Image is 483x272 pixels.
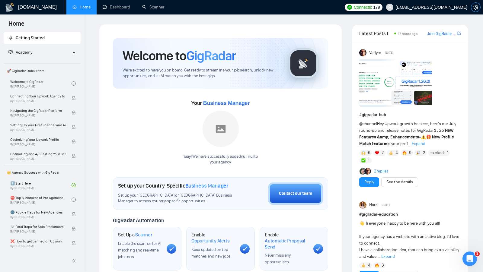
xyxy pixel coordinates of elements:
[142,5,165,10] a: searchScanner
[386,179,413,185] a: See the details
[10,114,66,117] span: By [PERSON_NAME]
[8,36,13,40] span: rocket
[10,157,66,161] span: By [PERSON_NAME]
[412,141,425,146] span: Expand
[361,151,366,155] img: 🙌
[203,111,239,147] img: placeholder.png
[382,202,390,208] span: [DATE]
[123,68,279,79] span: We're excited to have you on board. Get ready to streamline your job search, unlock new opportuni...
[368,150,370,156] span: 6
[359,201,366,209] img: Nara
[203,100,250,106] span: Business Manager
[462,251,477,266] iframe: Intercom live chat
[447,150,448,156] span: 1
[16,35,45,40] span: Getting Started
[398,32,418,36] span: 17 hours ago
[16,50,32,55] span: Academy
[10,224,66,230] span: ☠️ Fatal Traps for Solo Freelancers
[359,112,461,118] h1: # gigradar-hub
[434,128,444,133] code: 1.26
[118,232,152,238] h1: Set Up a
[279,190,312,197] div: Contact our team
[471,5,481,10] a: setting
[389,151,393,155] img: 👍
[388,5,392,9] span: user
[359,221,364,226] span: 👋
[10,209,66,215] span: 🌚 Rookie Traps for New Agencies
[416,151,421,155] img: 🎉
[382,150,384,156] span: 7
[10,93,66,99] span: Connecting Your Upwork Agency to GigRadar
[409,150,411,156] span: 9
[359,30,392,37] span: Latest Posts from the GigRadar Community
[72,226,76,231] span: lock
[4,19,29,32] span: Home
[191,247,232,259] span: Keep updated on top matches and new jobs.
[191,232,235,244] h1: Enable
[191,238,230,244] span: Opportunity Alerts
[359,177,379,187] button: Reply
[457,31,461,36] span: export
[402,151,407,155] img: 🔥
[359,221,459,259] span: Hi everyone, happy to be here with you all! If your agency has a website with an active blog, I’d...
[385,50,393,55] span: [DATE]
[72,81,76,86] span: check-circle
[265,238,309,250] span: Automatic Proposal Send
[288,48,318,78] img: gigradar-logo.png
[72,241,76,245] span: lock
[103,5,130,10] a: dashboardDashboard
[72,125,76,129] span: lock
[359,59,432,107] img: F09AC4U7ATU-image.png
[72,96,76,100] span: lock
[72,139,76,144] span: lock
[4,65,80,77] span: 🚀 GigRadar Quick Start
[426,134,431,140] span: 🎁
[72,183,76,187] span: check-circle
[118,182,229,189] h1: Set up your Country-Specific
[8,50,32,55] span: Academy
[359,121,377,126] span: @channel
[4,166,80,179] span: 👑 Agency Success with GigRadar
[10,143,66,146] span: By [PERSON_NAME]
[368,262,370,268] span: 4
[10,108,66,114] span: Navigating the GigRadar Platform
[10,128,66,132] span: By [PERSON_NAME]
[375,263,379,267] img: 🔥
[10,179,72,192] a: 1️⃣ Start HereBy[PERSON_NAME]
[457,30,461,36] a: export
[113,217,164,224] span: GigRadar Automation
[360,168,366,175] img: Alex B
[10,238,66,244] span: ❌ How to get banned on Upwork
[10,122,66,128] span: Setting Up Your First Scanner and Auto-Bidder
[430,150,445,156] span: :excited:
[191,100,250,106] span: Your
[10,230,66,233] span: By [PERSON_NAME]
[421,134,426,140] span: ⚠️
[72,5,91,10] a: homeHome
[10,99,66,103] span: By [PERSON_NAME]
[118,241,161,259] span: Enable the scanner for AI matching and real-time job alerts.
[123,48,236,64] h1: Welcome to
[359,121,456,146] span: Hey Upwork growth hackers, here's our July round-up and release notes for GigRadar • is your prof...
[359,49,366,56] img: Vadym
[423,150,425,156] span: 2
[5,3,14,12] img: logo
[72,212,76,216] span: lock
[10,193,72,206] a: ⛔ Top 3 Mistakes of Pro AgenciesBy[PERSON_NAME]
[374,168,389,174] a: 2replies
[265,253,291,264] span: Never miss any opportunities.
[382,262,384,268] span: 3
[72,154,76,158] span: lock
[359,211,461,218] h1: # gigradar-education
[10,151,66,157] span: Optimizing and A/B Testing Your Scanner for Better Results
[368,157,369,163] span: 1
[186,48,236,64] span: GigRadar
[10,77,72,90] a: Welcome to GigRadarBy[PERSON_NAME]
[375,151,379,155] img: ❤️
[10,244,66,248] span: By [PERSON_NAME]
[10,215,66,219] span: By [PERSON_NAME]
[364,179,374,185] a: Reply
[72,110,76,115] span: lock
[8,50,13,54] span: fund-projection-screen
